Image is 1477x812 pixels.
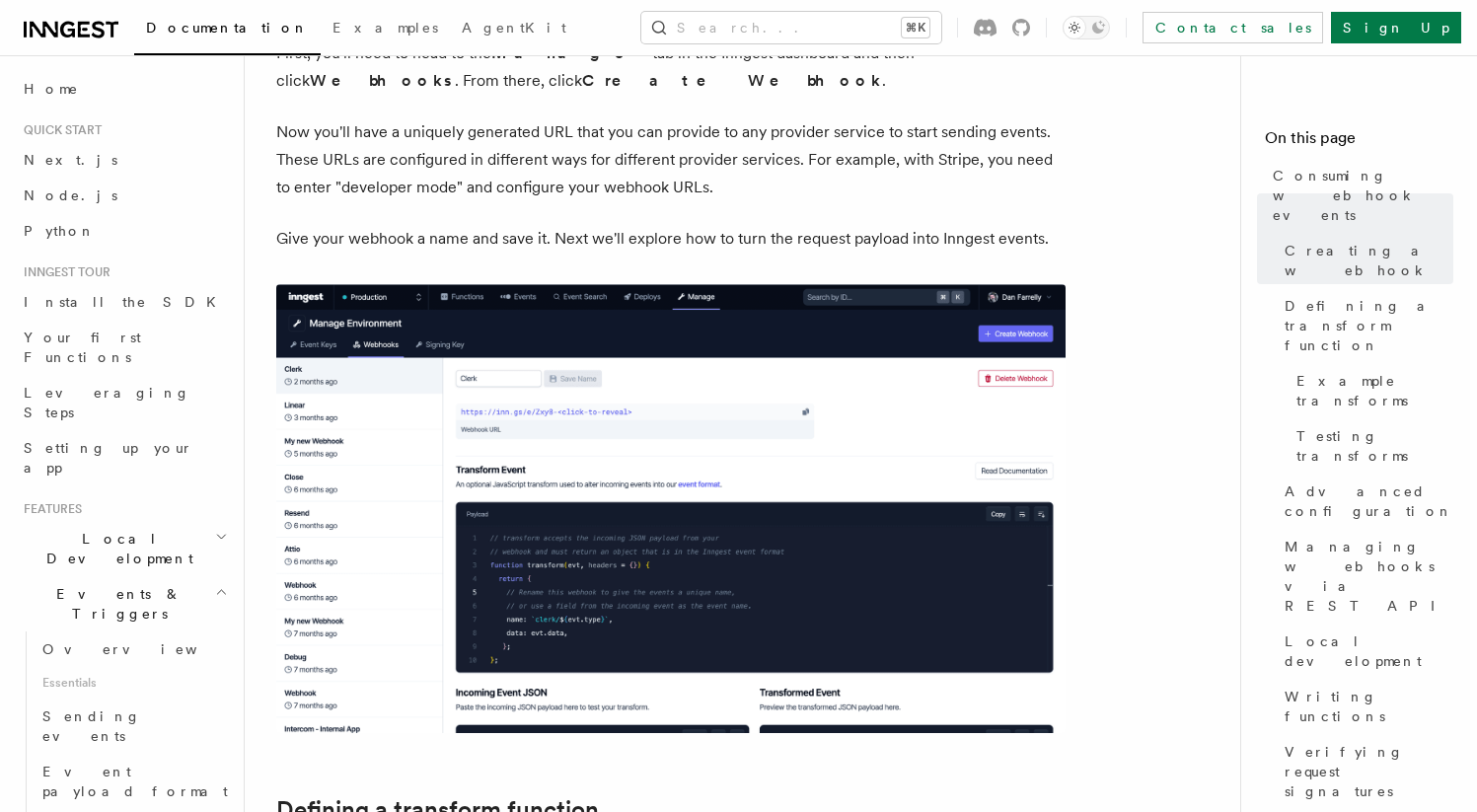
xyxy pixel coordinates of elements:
span: Event payload format [42,764,228,799]
a: Your first Functions [16,320,232,375]
p: Now you'll have a uniquely generated URL that you can provide to any provider service to start se... [276,118,1066,201]
span: Setting up your app [24,440,193,476]
a: Examples [321,6,450,53]
span: Node.js [24,187,117,203]
span: Managing webhooks via REST API [1285,537,1453,616]
a: Next.js [16,142,232,178]
a: Contact sales [1143,12,1323,43]
p: First, you'll need to head to the tab in the Inngest dashboard and then click . From there, click . [276,39,1066,95]
span: Leveraging Steps [24,385,190,420]
a: Verifying request signatures [1277,734,1453,809]
a: Advanced configuration [1277,474,1453,529]
span: AgentKit [462,20,566,36]
span: Install the SDK [24,294,228,310]
span: Next.js [24,152,117,168]
span: Home [24,79,79,99]
span: Your first Functions [24,330,141,365]
a: Sign Up [1331,12,1461,43]
span: Essentials [35,667,232,699]
h4: On this page [1265,126,1453,158]
button: Events & Triggers [16,576,232,631]
a: Defining a transform function [1277,288,1453,363]
a: Local development [1277,624,1453,679]
a: Node.js [16,178,232,213]
span: Examples [332,20,438,36]
button: Search...⌘K [641,12,941,43]
span: Quick start [16,122,102,138]
strong: Webhooks [310,71,455,90]
p: Give your webhook a name and save it. Next we'll explore how to turn the request payload into Inn... [276,225,1066,253]
span: Defining a transform function [1285,296,1453,355]
a: Home [16,71,232,107]
a: Consuming webhook events [1265,158,1453,233]
span: Verifying request signatures [1285,742,1453,801]
span: Inngest tour [16,264,111,280]
a: Setting up your app [16,430,232,485]
strong: Create Webhook [582,71,882,90]
a: Testing transforms [1289,418,1453,474]
span: Overview [42,641,246,657]
span: Example transforms [1296,371,1453,410]
span: Testing transforms [1296,426,1453,466]
a: Event payload format [35,754,232,809]
a: Managing webhooks via REST API [1277,529,1453,624]
button: Local Development [16,521,232,576]
button: Toggle dark mode [1063,16,1110,39]
a: Writing functions [1277,679,1453,734]
span: Local development [1285,631,1453,671]
span: Features [16,501,82,517]
span: Local Development [16,529,215,568]
a: Overview [35,631,232,667]
span: Python [24,223,96,239]
span: Advanced configuration [1285,481,1453,521]
a: Install the SDK [16,284,232,320]
a: AgentKit [450,6,578,53]
span: Documentation [146,20,309,36]
a: Documentation [134,6,321,55]
span: Writing functions [1285,687,1453,726]
a: Python [16,213,232,249]
a: Leveraging Steps [16,375,232,430]
img: Inngest dashboard showing a newly created webhook [276,284,1066,733]
kbd: ⌘K [902,18,929,37]
span: Consuming webhook events [1273,166,1453,225]
a: Sending events [35,699,232,754]
a: Example transforms [1289,363,1453,418]
span: Events & Triggers [16,584,215,624]
span: Sending events [42,708,141,744]
span: Creating a webhook [1285,241,1453,280]
a: Creating a webhook [1277,233,1453,288]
